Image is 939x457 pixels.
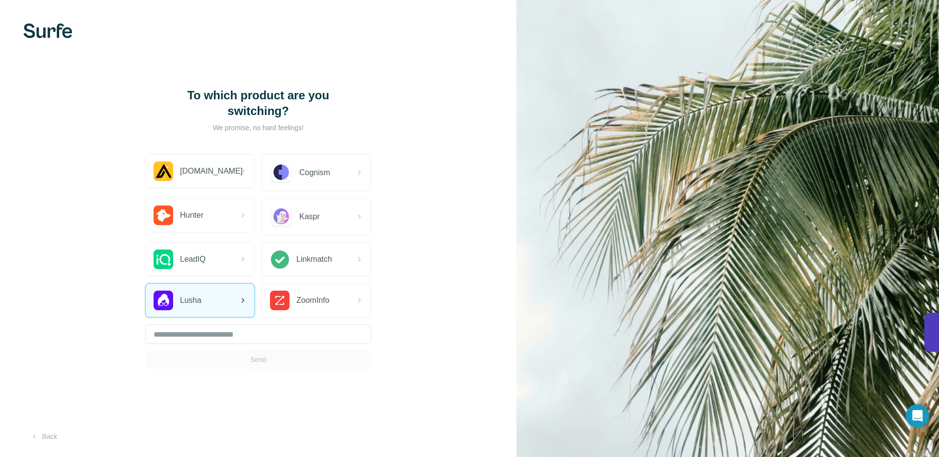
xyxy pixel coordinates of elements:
img: Kaspr Logo [270,206,292,228]
button: Back [23,428,64,445]
img: Cognism Logo [270,161,292,184]
span: Kaspr [299,211,320,223]
img: Apollo.io Logo [154,161,173,181]
span: Linkmatch [296,253,332,265]
span: Hunter [180,209,203,221]
span: Cognism [299,167,330,179]
img: Linkmatch Logo [270,250,290,269]
h1: To which product are you switching? [160,88,356,119]
p: We promise, no hard feelings! [160,123,356,133]
div: Open Intercom Messenger [906,404,929,428]
img: Hunter.io Logo [154,206,173,225]
span: Lusha [180,295,201,306]
span: ZoomInfo [296,295,330,306]
span: LeadIQ [180,253,205,265]
img: ZoomInfo Logo [270,291,290,310]
span: [DOMAIN_NAME] [180,165,243,177]
img: LeadIQ Logo [154,250,173,269]
img: Surfe's logo [23,23,72,38]
img: Lusha Logo [154,291,173,310]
